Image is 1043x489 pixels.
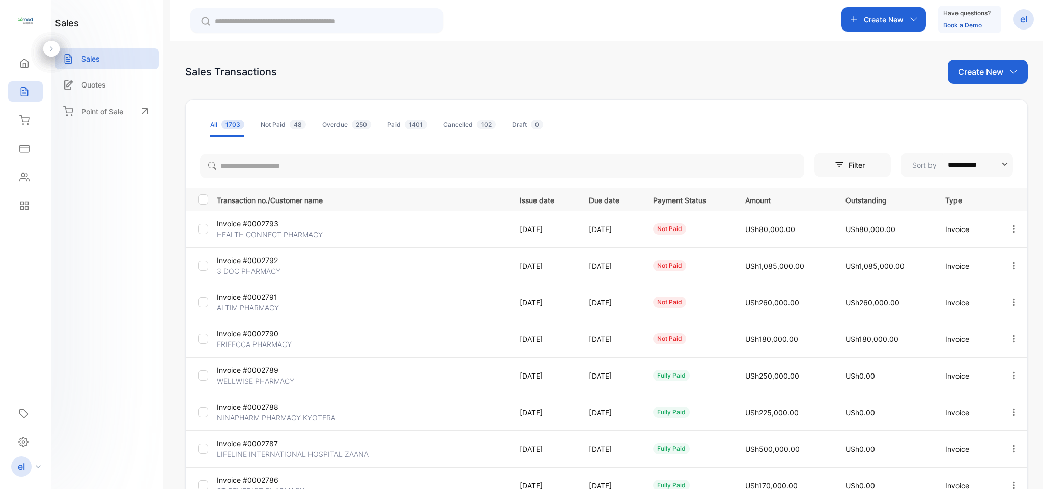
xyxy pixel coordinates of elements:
p: Type [945,193,988,206]
h1: sales [55,16,79,30]
span: USh180,000.00 [745,335,798,343]
p: Due date [589,193,632,206]
p: [DATE] [520,224,568,235]
p: Invoice [945,444,988,454]
div: not paid [653,223,686,235]
span: USh0.00 [845,445,875,453]
p: Amount [745,193,824,206]
p: [DATE] [589,224,632,235]
p: el [1020,13,1027,26]
div: Paid [387,120,427,129]
p: [DATE] [589,297,632,308]
p: Issue date [520,193,568,206]
a: Sales [55,48,159,69]
div: Not Paid [261,120,306,129]
div: not paid [653,297,686,308]
p: LIFELINE INTERNATIONAL HOSPITAL ZAANA [217,449,369,459]
p: [DATE] [520,370,568,381]
div: Cancelled [443,120,496,129]
span: USh0.00 [845,371,875,380]
button: Sort by [901,153,1013,177]
p: [DATE] [589,334,632,344]
span: 48 [290,120,306,129]
p: 3 DOC PHARMACY [217,266,314,276]
div: Sales Transactions [185,64,277,79]
span: USh225,000.00 [745,408,799,417]
p: Transaction no./Customer name [217,193,507,206]
p: NINAPHARM PHARMACY KYOTERA [217,412,335,423]
p: [DATE] [520,407,568,418]
p: ALTIM PHARMACY [217,302,314,313]
button: Create New [841,7,926,32]
span: 0 [531,120,543,129]
p: Payment Status [653,193,724,206]
span: USh80,000.00 [845,225,895,234]
p: [DATE] [520,297,568,308]
p: Invoice #0002789 [217,365,314,376]
div: Draft [512,120,543,129]
p: FRIEECCA PHARMACY [217,339,314,350]
p: Invoice [945,224,988,235]
p: Invoice #0002786 [217,475,314,485]
button: el [1013,7,1034,32]
span: USh500,000.00 [745,445,800,453]
p: Invoice #0002793 [217,218,314,229]
span: 1703 [221,120,244,129]
p: Invoice #0002787 [217,438,314,449]
button: Create New [948,60,1028,84]
p: el [18,460,25,473]
p: Point of Sale [81,106,123,117]
div: Overdue [322,120,371,129]
span: USh250,000.00 [745,371,799,380]
p: [DATE] [520,334,568,344]
span: 250 [352,120,371,129]
span: USh180,000.00 [845,335,898,343]
p: Invoice #0002788 [217,401,314,412]
div: All [210,120,244,129]
span: USh1,085,000.00 [845,262,905,270]
p: Sort by [912,160,937,170]
span: USh260,000.00 [845,298,899,307]
p: Invoice [945,261,988,271]
p: Invoice [945,334,988,344]
p: [DATE] [520,444,568,454]
span: USh0.00 [845,408,875,417]
p: [DATE] [589,261,632,271]
div: fully paid [653,443,690,454]
p: Create New [864,14,904,25]
p: Invoice #0002791 [217,292,314,302]
p: Invoice #0002790 [217,328,314,339]
img: logo [18,13,33,28]
p: Invoice [945,297,988,308]
p: Invoice [945,407,988,418]
p: Invoice [945,370,988,381]
p: Invoice #0002792 [217,255,314,266]
p: Quotes [81,79,106,90]
div: fully paid [653,407,690,418]
span: 102 [477,120,496,129]
span: USh1,085,000.00 [745,262,804,270]
div: not paid [653,333,686,344]
p: [DATE] [589,370,632,381]
p: HEALTH CONNECT PHARMACY [217,229,323,240]
div: not paid [653,260,686,271]
p: [DATE] [589,407,632,418]
span: USh80,000.00 [745,225,795,234]
p: Have questions? [943,8,991,18]
p: Create New [958,66,1003,78]
span: 1401 [405,120,427,129]
span: USh260,000.00 [745,298,799,307]
p: Outstanding [845,193,924,206]
a: Book a Demo [943,21,982,29]
p: [DATE] [589,444,632,454]
p: [DATE] [520,261,568,271]
a: Point of Sale [55,100,159,123]
p: WELLWISE PHARMACY [217,376,314,386]
div: fully paid [653,370,690,381]
a: Quotes [55,74,159,95]
p: Sales [81,53,100,64]
iframe: LiveChat chat widget [1000,446,1043,489]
